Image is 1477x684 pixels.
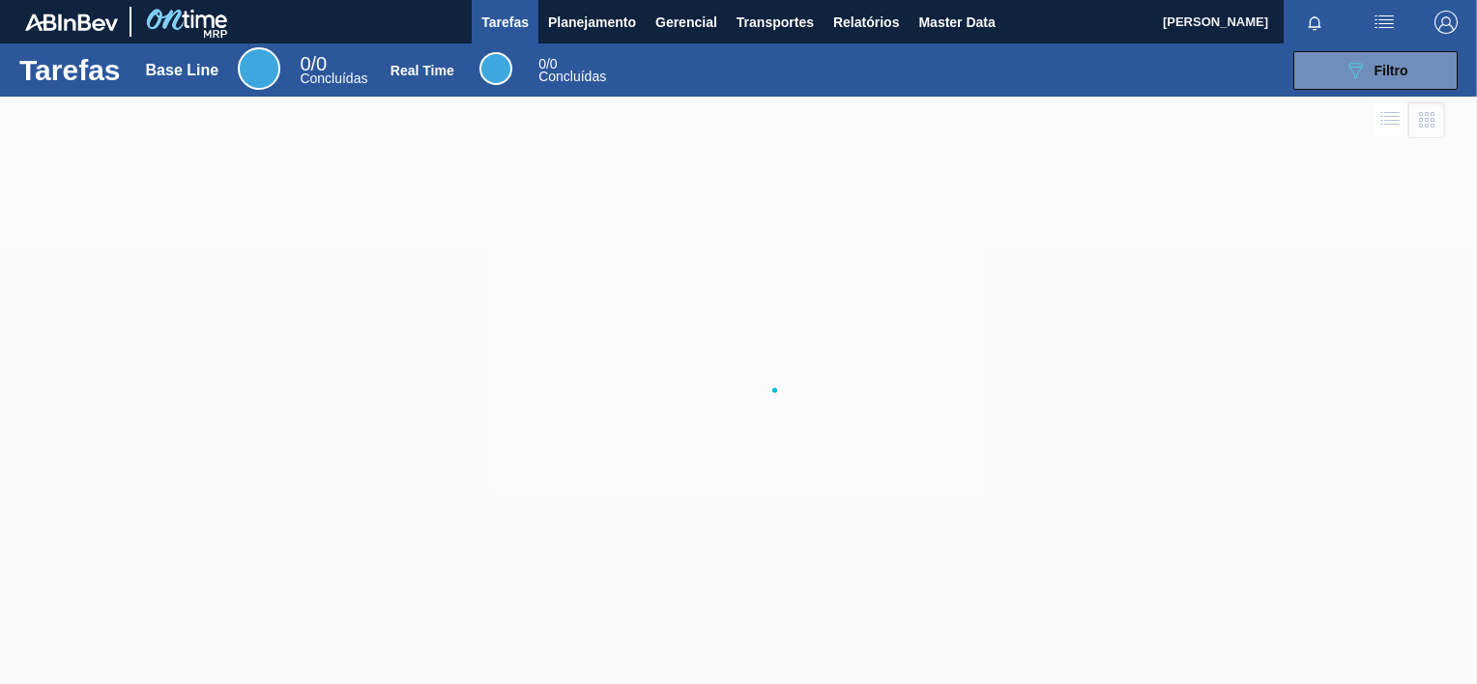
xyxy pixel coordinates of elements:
[300,53,327,74] span: / 0
[1375,63,1408,78] span: Filtro
[300,56,367,85] div: Base Line
[918,11,995,34] span: Master Data
[238,47,280,90] div: Base Line
[1293,51,1458,90] button: Filtro
[481,11,529,34] span: Tarefas
[538,56,557,71] span: / 0
[1284,9,1346,36] button: Notificações
[300,53,310,74] span: 0
[146,62,219,79] div: Base Line
[737,11,814,34] span: Transportes
[833,11,899,34] span: Relatórios
[548,11,636,34] span: Planejamento
[479,52,512,85] div: Real Time
[300,71,367,86] span: Concluídas
[391,63,454,78] div: Real Time
[1434,11,1458,34] img: Logout
[538,56,546,71] span: 0
[538,58,606,83] div: Real Time
[655,11,717,34] span: Gerencial
[538,69,606,84] span: Concluídas
[25,14,118,31] img: TNhmsLtSVTkK8tSr43FrP2fwEKptu5GPRR3wAAAABJRU5ErkJggg==
[1373,11,1396,34] img: userActions
[19,59,121,81] h1: Tarefas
